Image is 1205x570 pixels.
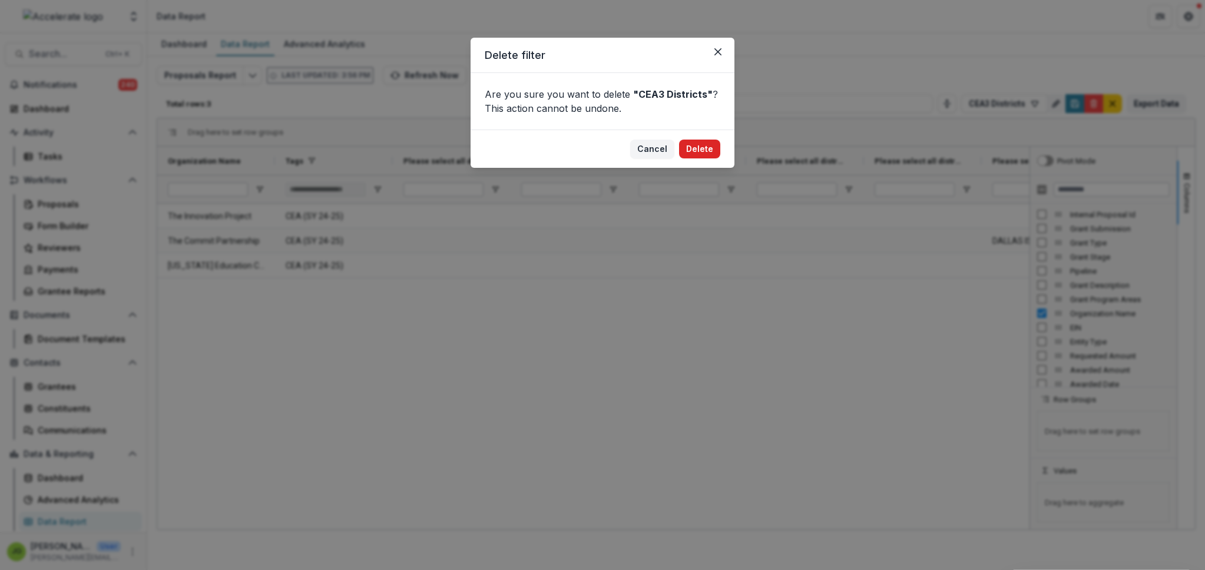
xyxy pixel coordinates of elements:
[633,88,713,100] strong: " CEA3 Districts "
[471,73,734,130] div: Are you sure you want to delete ? This action cannot be undone.
[679,140,720,158] button: Delete
[630,140,674,158] button: Cancel
[709,42,727,61] button: Close
[471,38,734,73] header: Delete filter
